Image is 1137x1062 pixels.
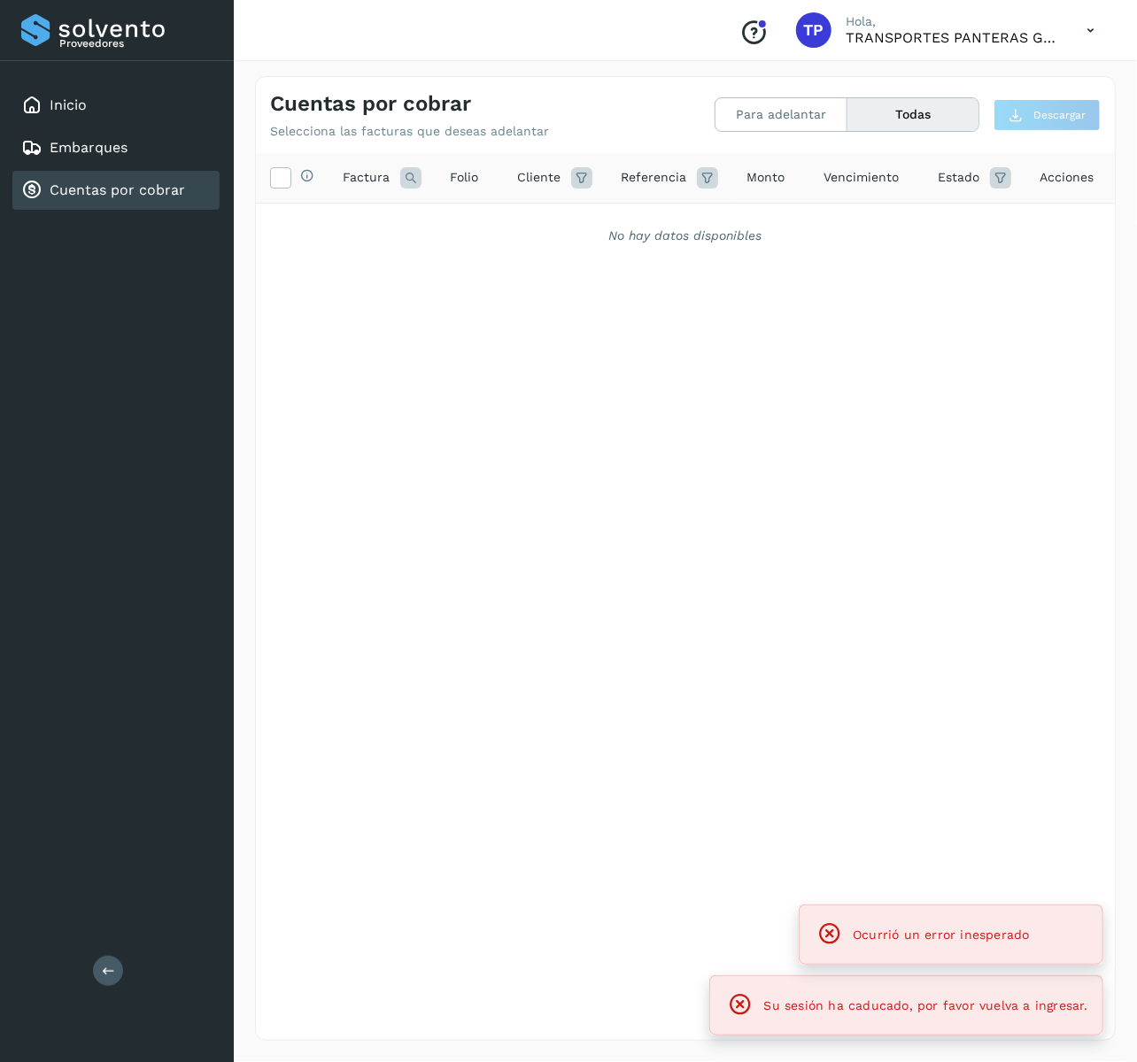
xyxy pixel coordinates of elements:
span: Factura [343,168,390,187]
span: Referencia [621,168,686,187]
span: Cliente [517,168,561,187]
span: Ocurrió un error inesperado [853,927,1029,942]
button: Para adelantar [715,98,847,131]
p: Proveedores [59,37,213,50]
p: Hola, [846,14,1058,29]
span: Estado [938,168,979,187]
span: Acciones [1040,168,1094,187]
button: Todas [847,98,978,131]
p: Selecciona las facturas que deseas adelantar [270,124,549,139]
span: Descargar [1033,107,1086,123]
a: Inicio [50,96,87,113]
h4: Cuentas por cobrar [270,91,471,117]
a: Cuentas por cobrar [50,181,185,198]
div: Cuentas por cobrar [12,171,220,210]
p: TRANSPORTES PANTERAS GAPO S.A. DE C.V. [846,29,1058,46]
div: No hay datos disponibles [279,227,1092,245]
span: Vencimiento [824,168,899,187]
span: Folio [450,168,478,187]
span: Monto [746,168,785,187]
span: Su sesión ha caducado, por favor vuelva a ingresar. [764,998,1088,1012]
button: Descargar [994,99,1101,131]
div: Inicio [12,86,220,125]
a: Embarques [50,139,128,156]
div: Embarques [12,128,220,167]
